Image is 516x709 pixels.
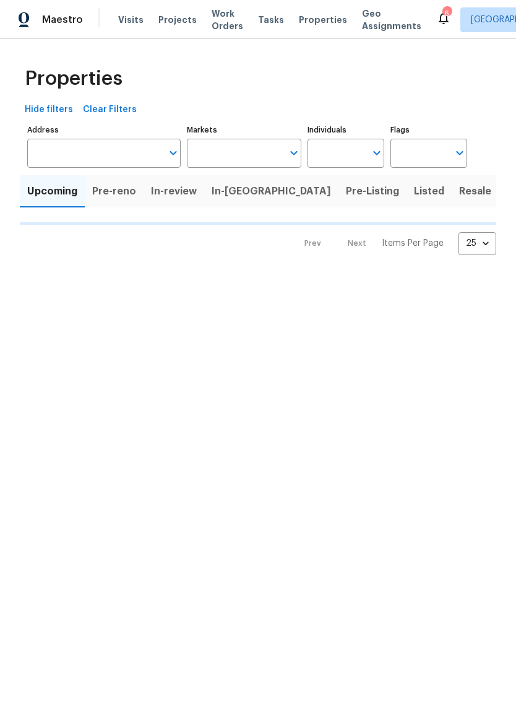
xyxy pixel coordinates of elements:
[458,227,496,259] div: 25
[165,144,182,162] button: Open
[151,183,197,200] span: In-review
[414,183,444,200] span: Listed
[293,232,496,255] nav: Pagination Navigation
[258,15,284,24] span: Tasks
[158,14,197,26] span: Projects
[118,14,144,26] span: Visits
[212,7,243,32] span: Work Orders
[451,144,468,162] button: Open
[459,183,491,200] span: Resale
[25,72,123,85] span: Properties
[187,126,302,134] label: Markets
[92,183,136,200] span: Pre-reno
[78,98,142,121] button: Clear Filters
[285,144,303,162] button: Open
[83,102,137,118] span: Clear Filters
[307,126,384,134] label: Individuals
[362,7,421,32] span: Geo Assignments
[27,183,77,200] span: Upcoming
[346,183,399,200] span: Pre-Listing
[299,14,347,26] span: Properties
[368,144,385,162] button: Open
[27,126,181,134] label: Address
[20,98,78,121] button: Hide filters
[390,126,467,134] label: Flags
[442,7,451,20] div: 6
[25,102,73,118] span: Hide filters
[212,183,331,200] span: In-[GEOGRAPHIC_DATA]
[382,237,444,250] p: Items Per Page
[42,14,83,26] span: Maestro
